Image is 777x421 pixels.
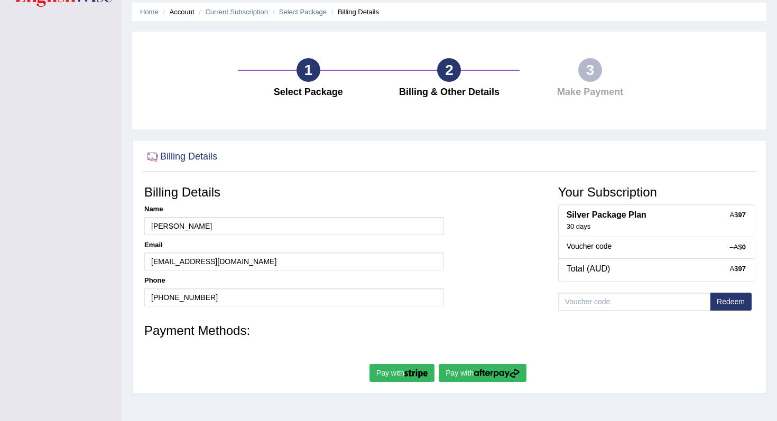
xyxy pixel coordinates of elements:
button: Pay with [439,364,526,382]
div: A$ [730,264,746,274]
strong: 97 [738,211,746,219]
b: Silver Package Plan [567,210,646,219]
label: Name [144,204,163,214]
h2: Billing Details [144,149,217,165]
h4: Billing & Other Details [384,87,515,98]
strong: 0 [742,243,746,251]
a: Select Package [279,8,327,16]
input: Voucher code [558,293,710,311]
div: –A$ [730,242,746,252]
h5: Voucher code [567,242,746,250]
label: Phone [144,276,165,285]
h4: Select Package [243,87,374,98]
h3: Payment Methods: [144,324,754,338]
div: 30 days [567,222,746,231]
h4: Make Payment [525,87,655,98]
div: 1 [297,58,320,82]
div: 2 [437,58,461,82]
div: 3 [578,58,602,82]
h3: Your Subscription [558,185,754,199]
h3: Billing Details [144,185,444,199]
li: Account [160,7,194,17]
li: Billing Details [329,7,379,17]
a: Current Subscription [205,8,268,16]
button: Redeem [710,293,752,311]
h4: Total (AUD) [567,264,746,274]
div: A$ [730,210,746,220]
label: Email [144,240,163,250]
strong: 97 [738,265,746,273]
button: Pay with [369,364,434,382]
a: Home [140,8,159,16]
